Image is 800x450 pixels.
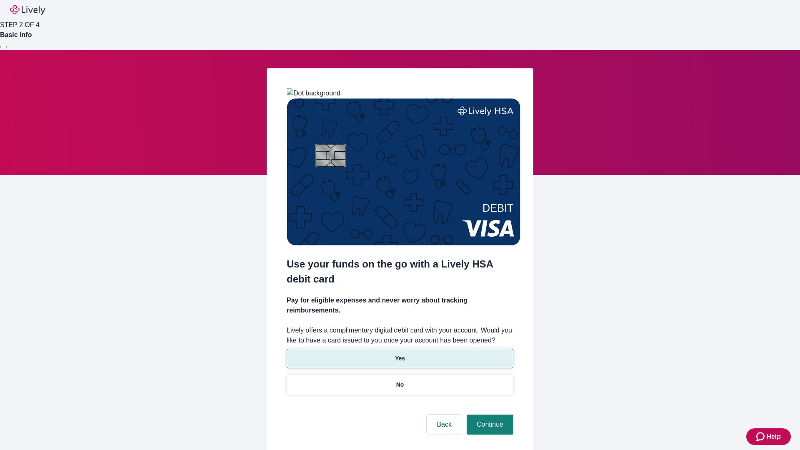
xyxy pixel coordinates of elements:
[287,349,513,368] button: Yes
[756,432,766,442] svg: Zendesk support icon
[287,88,340,98] img: Dot background
[10,5,45,15] img: Lively
[287,98,520,245] img: Debit card
[287,325,513,345] label: Lively offers a complimentary digital debit card with your account. Would you like to have a card...
[395,354,405,363] p: Yes
[287,295,513,315] h4: Pay for eligible expenses and never worry about tracking reimbursements.
[287,375,513,395] button: No
[467,415,513,435] button: Continue
[287,257,513,287] h2: Use your funds on the go with a Lively HSA debit card
[427,415,462,435] button: Back
[766,432,781,442] span: Help
[746,428,791,445] button: Zendesk support iconHelp
[396,380,404,389] p: No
